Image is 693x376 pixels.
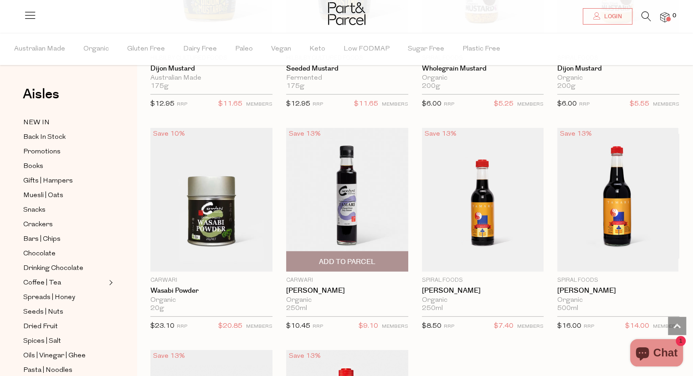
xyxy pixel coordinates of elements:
div: Save 13% [286,128,323,140]
p: Carwari [286,276,408,285]
a: Pasta | Noodles [23,365,106,376]
img: Part&Parcel [328,2,365,25]
span: $9.10 [359,320,378,332]
span: Australian Made [14,33,65,65]
span: Gluten Free [127,33,165,65]
div: Fermented [286,74,408,82]
small: MEMBERS [653,102,679,107]
img: Tamari [557,128,679,272]
small: MEMBERS [382,102,408,107]
small: MEMBERS [382,324,408,329]
span: Chocolate [23,249,56,259]
small: RRP [313,324,323,329]
span: Promotions [23,147,61,158]
a: Back In Stock [23,132,106,143]
inbox-online-store-chat: Shopify online store chat [627,339,686,369]
span: Gifts | Hampers [23,176,73,187]
span: Books [23,161,43,172]
span: $16.00 [557,323,581,330]
div: Organic [286,296,408,305]
span: $23.10 [150,323,175,330]
div: Save 13% [422,128,459,140]
p: Spiral Foods [557,276,679,285]
div: Organic [422,296,544,305]
a: Muesli | Oats [23,190,106,201]
span: Organic [83,33,109,65]
span: $7.40 [494,320,513,332]
span: Login [602,13,622,20]
small: RRP [177,324,187,329]
span: Aisles [23,84,59,104]
small: RRP [579,102,590,107]
span: $12.95 [150,101,175,107]
span: 500ml [557,305,578,313]
span: Oils | Vinegar | Ghee [23,351,86,361]
a: Chocolate [23,248,106,259]
div: Australian Made [150,74,272,82]
span: 20g [150,305,164,313]
span: 200g [557,82,575,91]
span: Dairy Free [183,33,217,65]
a: Dried Fruit [23,321,106,332]
span: $5.25 [494,98,513,110]
a: [PERSON_NAME] [286,287,408,295]
button: Expand/Collapse Coffee | Tea [107,277,113,288]
small: RRP [444,324,454,329]
span: 200g [422,82,440,91]
span: Spices | Salt [23,336,61,347]
a: Seeded Mustard [286,65,408,73]
a: Wholegrain Mustard [422,65,544,73]
a: Snacks [23,204,106,216]
small: MEMBERS [517,324,544,329]
small: RRP [313,102,323,107]
div: Organic [557,74,679,82]
span: $12.95 [286,101,310,107]
a: Spices | Salt [23,335,106,347]
a: Promotions [23,146,106,158]
div: Organic [557,296,679,305]
span: $6.00 [557,101,577,107]
div: Save 10% [150,128,188,140]
span: Spreads | Honey [23,292,75,303]
a: Wasabi Powder [150,287,272,295]
span: Add To Parcel [319,257,375,267]
span: $11.65 [354,98,378,110]
a: [PERSON_NAME] [422,287,544,295]
span: Vegan [271,33,291,65]
div: Organic [422,74,544,82]
span: Keto [309,33,325,65]
span: NEW IN [23,117,50,128]
div: Save 13% [557,128,595,140]
a: [PERSON_NAME] [557,287,679,295]
span: Crackers [23,219,53,230]
span: Drinking Chocolate [23,263,83,274]
span: 175g [150,82,169,91]
a: Seeds | Nuts [23,306,106,318]
a: Gifts | Hampers [23,175,106,187]
div: Save 13% [286,350,323,362]
span: $20.85 [218,320,242,332]
span: $10.45 [286,323,310,330]
img: Tamari [286,128,408,272]
span: Seeds | Nuts [23,307,63,318]
span: 175g [286,82,304,91]
span: Back In Stock [23,132,66,143]
div: Save 13% [150,350,188,362]
a: Drinking Chocolate [23,263,106,274]
span: Snacks [23,205,46,216]
span: Plastic Free [462,33,500,65]
a: Login [583,8,632,25]
span: Muesli | Oats [23,190,63,201]
a: Aisles [23,87,59,110]
span: $6.00 [422,101,441,107]
span: 0 [670,12,678,20]
small: MEMBERS [517,102,544,107]
a: 0 [660,12,669,22]
span: Paleo [235,33,253,65]
a: Oils | Vinegar | Ghee [23,350,106,361]
small: MEMBERS [246,102,272,107]
button: Add To Parcel [286,251,408,272]
a: Crackers [23,219,106,230]
span: Coffee | Tea [23,278,61,289]
small: RRP [444,102,454,107]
